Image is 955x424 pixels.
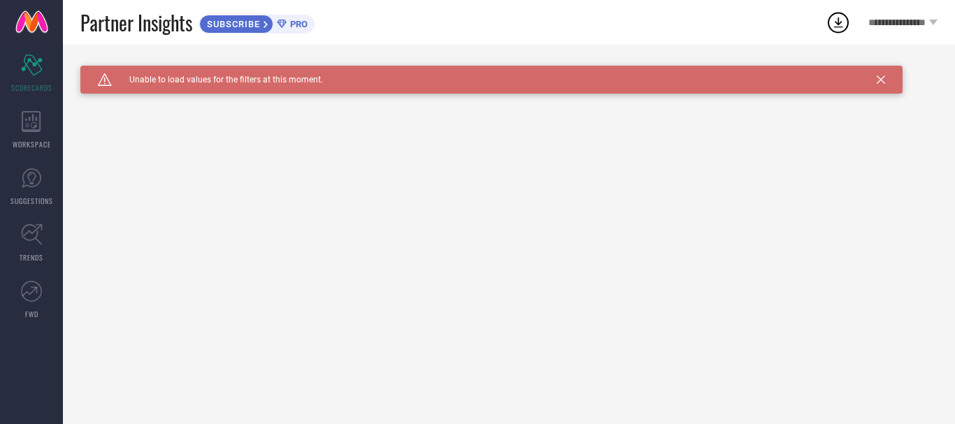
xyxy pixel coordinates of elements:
span: PRO [287,19,308,29]
div: Open download list [826,10,851,35]
span: Partner Insights [80,8,192,37]
span: SCORECARDS [11,82,52,93]
span: TRENDS [20,252,43,263]
div: Unable to load filters at this moment. Please try later. [80,66,938,77]
span: SUGGESTIONS [10,196,53,206]
span: SUBSCRIBE [200,19,264,29]
a: SUBSCRIBEPRO [199,11,315,34]
span: FWD [25,309,38,319]
span: Unable to load values for the filters at this moment. [112,75,323,85]
span: WORKSPACE [13,139,51,149]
